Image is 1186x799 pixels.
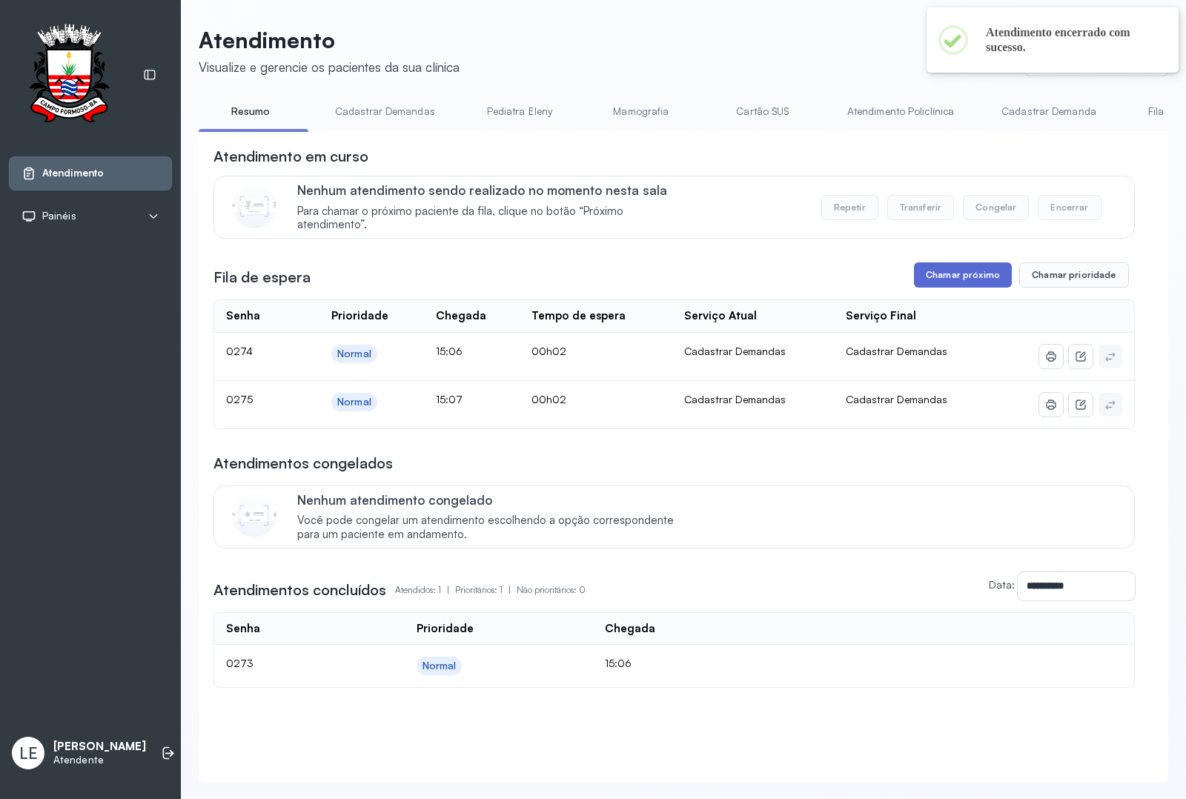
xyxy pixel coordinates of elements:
[684,345,822,358] div: Cadastrar Demandas
[16,24,122,127] img: Logotipo do estabelecimento
[447,584,449,595] span: |
[21,166,159,181] a: Atendimento
[821,195,878,220] button: Repetir
[987,99,1111,124] a: Cadastrar Demanda
[846,393,947,405] span: Cadastrar Demandas
[297,205,689,233] span: Para chamar o próximo paciente da fila, clique no botão “Próximo atendimento”.
[1038,195,1101,220] button: Encerrar
[1019,262,1129,288] button: Chamar prioridade
[226,657,254,669] span: 0273
[468,99,572,124] a: Pediatra Eleny
[226,345,253,357] span: 0274
[232,184,276,228] img: Imagem de CalloutCard
[213,453,393,474] h3: Atendimentos congelados
[531,309,626,323] div: Tempo de espera
[226,622,260,636] div: Senha
[711,99,815,124] a: Cartão SUS
[508,584,511,595] span: |
[684,393,822,406] div: Cadastrar Demandas
[297,514,689,542] span: Você pode congelar um atendimento escolhendo a opção correspondente para um paciente em andamento.
[213,267,311,288] h3: Fila de espera
[53,754,146,766] p: Atendente
[986,25,1155,55] h2: Atendimento encerrado com sucesso.
[320,99,450,124] a: Cadastrar Demandas
[846,345,947,357] span: Cadastrar Demandas
[436,309,486,323] div: Chegada
[436,393,463,405] span: 15:07
[337,348,371,360] div: Normal
[213,580,386,600] h3: Atendimentos concluídos
[423,660,457,672] div: Normal
[531,393,566,405] span: 00h02
[395,580,455,600] p: Atendidos: 1
[846,309,916,323] div: Serviço Final
[684,309,757,323] div: Serviço Atual
[455,580,517,600] p: Prioritários: 1
[199,59,460,75] div: Visualize e gerencie os pacientes da sua clínica
[989,578,1015,591] label: Data:
[199,27,460,53] p: Atendimento
[297,492,689,508] p: Nenhum atendimento congelado
[226,309,260,323] div: Senha
[963,195,1029,220] button: Congelar
[436,345,463,357] span: 15:06
[832,99,969,124] a: Atendimento Policlínica
[297,182,689,198] p: Nenhum atendimento sendo realizado no momento nesta sala
[42,210,76,222] span: Painéis
[331,309,388,323] div: Prioridade
[226,393,253,405] span: 0275
[589,99,693,124] a: Mamografia
[53,740,146,754] p: [PERSON_NAME]
[42,167,104,179] span: Atendimento
[605,622,655,636] div: Chegada
[199,99,302,124] a: Resumo
[337,396,371,408] div: Normal
[232,493,276,537] img: Imagem de CalloutCard
[914,262,1012,288] button: Chamar próximo
[417,622,474,636] div: Prioridade
[517,580,586,600] p: Não prioritários: 0
[213,146,368,167] h3: Atendimento em curso
[605,657,632,669] span: 15:06
[531,345,566,357] span: 00h02
[887,195,955,220] button: Transferir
